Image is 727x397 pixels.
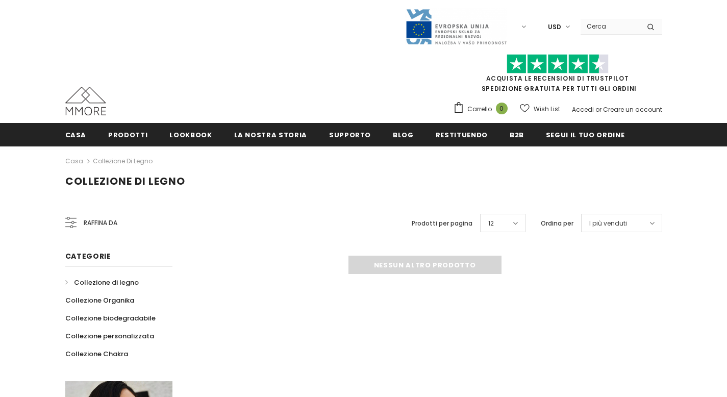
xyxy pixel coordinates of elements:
[581,19,639,34] input: Search Site
[436,123,488,146] a: Restituendo
[169,123,212,146] a: Lookbook
[510,123,524,146] a: B2B
[234,123,307,146] a: La nostra storia
[572,105,594,114] a: Accedi
[546,123,624,146] a: Segui il tuo ordine
[65,345,128,363] a: Collezione Chakra
[65,87,106,115] img: Casi MMORE
[65,313,156,323] span: Collezione biodegradabile
[405,8,507,45] img: Javni Razpis
[65,327,154,345] a: Collezione personalizzata
[520,100,560,118] a: Wish List
[412,218,472,229] label: Prodotti per pagina
[65,295,134,305] span: Collezione Organika
[453,102,513,117] a: Carrello 0
[488,218,494,229] span: 12
[453,59,662,93] span: SPEDIZIONE GRATUITA PER TUTTI GLI ORDINI
[496,103,508,114] span: 0
[234,130,307,140] span: La nostra storia
[65,309,156,327] a: Collezione biodegradabile
[74,278,139,287] span: Collezione di legno
[467,104,492,114] span: Carrello
[65,274,139,291] a: Collezione di legno
[589,218,627,229] span: I più venduti
[405,22,507,31] a: Javni Razpis
[595,105,601,114] span: or
[329,130,371,140] span: supporto
[169,130,212,140] span: Lookbook
[65,155,83,167] a: Casa
[65,123,87,146] a: Casa
[65,331,154,341] span: Collezione personalizzata
[603,105,662,114] a: Creare un account
[65,251,111,261] span: Categorie
[510,130,524,140] span: B2B
[393,130,414,140] span: Blog
[436,130,488,140] span: Restituendo
[393,123,414,146] a: Blog
[65,130,87,140] span: Casa
[93,157,153,165] a: Collezione di legno
[84,217,117,229] span: Raffina da
[65,349,128,359] span: Collezione Chakra
[65,291,134,309] a: Collezione Organika
[548,22,561,32] span: USD
[546,130,624,140] span: Segui il tuo ordine
[486,74,629,83] a: Acquista le recensioni di TrustPilot
[329,123,371,146] a: supporto
[108,130,147,140] span: Prodotti
[534,104,560,114] span: Wish List
[108,123,147,146] a: Prodotti
[507,54,609,74] img: Fidati di Pilot Stars
[541,218,573,229] label: Ordina per
[65,174,185,188] span: Collezione di legno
